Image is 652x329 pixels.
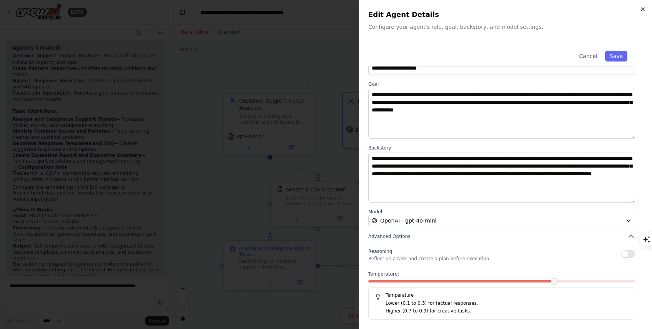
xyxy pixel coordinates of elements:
p: Reflect on a task and create a plan before execution [368,256,489,262]
button: Cancel [574,51,602,61]
p: Lower (0.1 to 0.3) for factual responses. [386,300,629,307]
h2: Edit Agent Details [368,9,643,20]
label: Backstory [368,145,635,151]
button: OpenAI - gpt-4o-mini [368,215,635,226]
p: Higher (0.7 to 0.9) for creative tasks. [386,307,629,315]
p: Configure your agent's role, goal, backstory, and model settings. [368,23,643,31]
span: Reasoning [368,249,392,254]
button: Advanced Options [368,233,635,240]
span: OpenAI - gpt-4o-mini [380,217,436,224]
h5: Temperature [375,292,629,298]
span: Advanced Options [368,233,410,239]
label: Goal [368,81,635,87]
span: Temperature: [368,271,399,277]
button: Save [605,51,627,61]
label: Model [368,209,635,215]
